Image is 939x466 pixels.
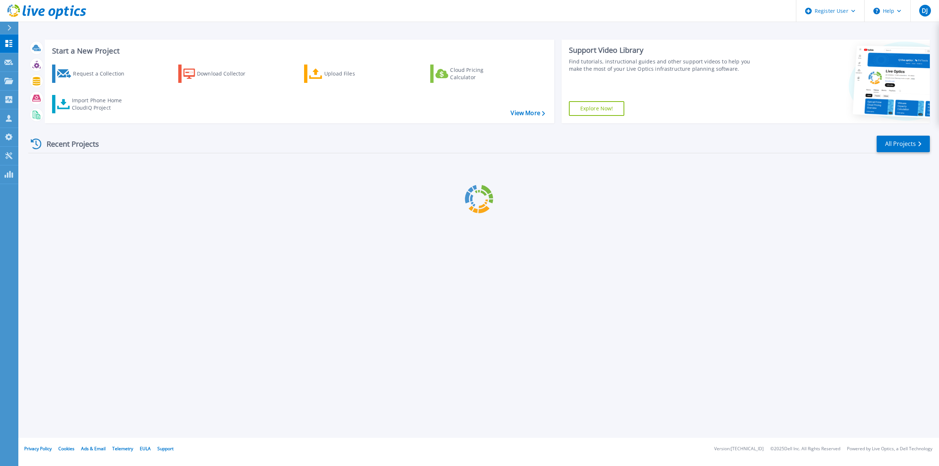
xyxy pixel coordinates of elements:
[72,97,129,111] div: Import Phone Home CloudIQ Project
[922,8,928,14] span: DJ
[157,445,173,452] a: Support
[52,65,134,83] a: Request a Collection
[847,447,932,451] li: Powered by Live Optics, a Dell Technology
[81,445,106,452] a: Ads & Email
[304,65,386,83] a: Upload Files
[569,101,625,116] a: Explore Now!
[770,447,840,451] li: © 2025 Dell Inc. All Rights Reserved
[112,445,133,452] a: Telemetry
[569,45,759,55] div: Support Video Library
[197,66,256,81] div: Download Collector
[28,135,109,153] div: Recent Projects
[511,110,545,117] a: View More
[178,65,260,83] a: Download Collector
[52,47,545,55] h3: Start a New Project
[430,65,512,83] a: Cloud Pricing Calculator
[714,447,764,451] li: Version: [TECHNICAL_ID]
[58,445,74,452] a: Cookies
[140,445,151,452] a: EULA
[24,445,52,452] a: Privacy Policy
[569,58,759,73] div: Find tutorials, instructional guides and other support videos to help you make the most of your L...
[73,66,132,81] div: Request a Collection
[324,66,383,81] div: Upload Files
[877,136,930,152] a: All Projects
[450,66,509,81] div: Cloud Pricing Calculator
